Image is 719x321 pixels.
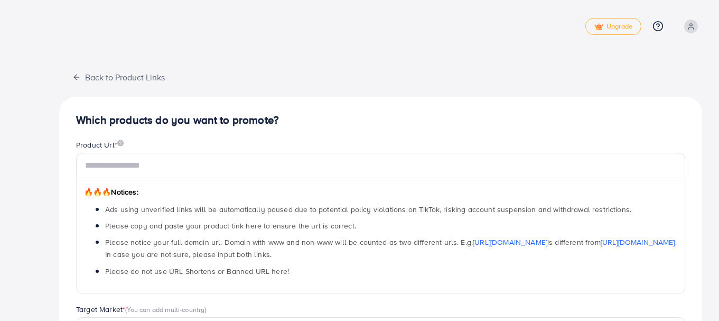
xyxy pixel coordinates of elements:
h4: Which products do you want to promote? [76,114,685,127]
label: Target Market [76,304,207,315]
a: [URL][DOMAIN_NAME] [601,237,675,247]
a: tickUpgrade [585,18,641,35]
span: Ads using unverified links will be automatically paused due to potential policy violations on Tik... [105,204,631,215]
span: (You can add multi-country) [125,305,206,314]
span: Notices: [84,187,138,197]
span: 🔥🔥🔥 [84,187,111,197]
img: image [117,140,124,146]
span: Please notice your full domain url. Domain with www and non-www will be counted as two different ... [105,237,677,260]
button: Back to Product Links [59,66,178,88]
label: Product Url [76,140,124,150]
span: Please copy and paste your product link here to ensure the url is correct. [105,221,356,231]
img: tick [594,23,603,31]
a: [URL][DOMAIN_NAME] [473,237,547,247]
span: Please do not use URL Shortens or Banned URL here! [105,266,289,277]
span: Upgrade [594,23,632,31]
